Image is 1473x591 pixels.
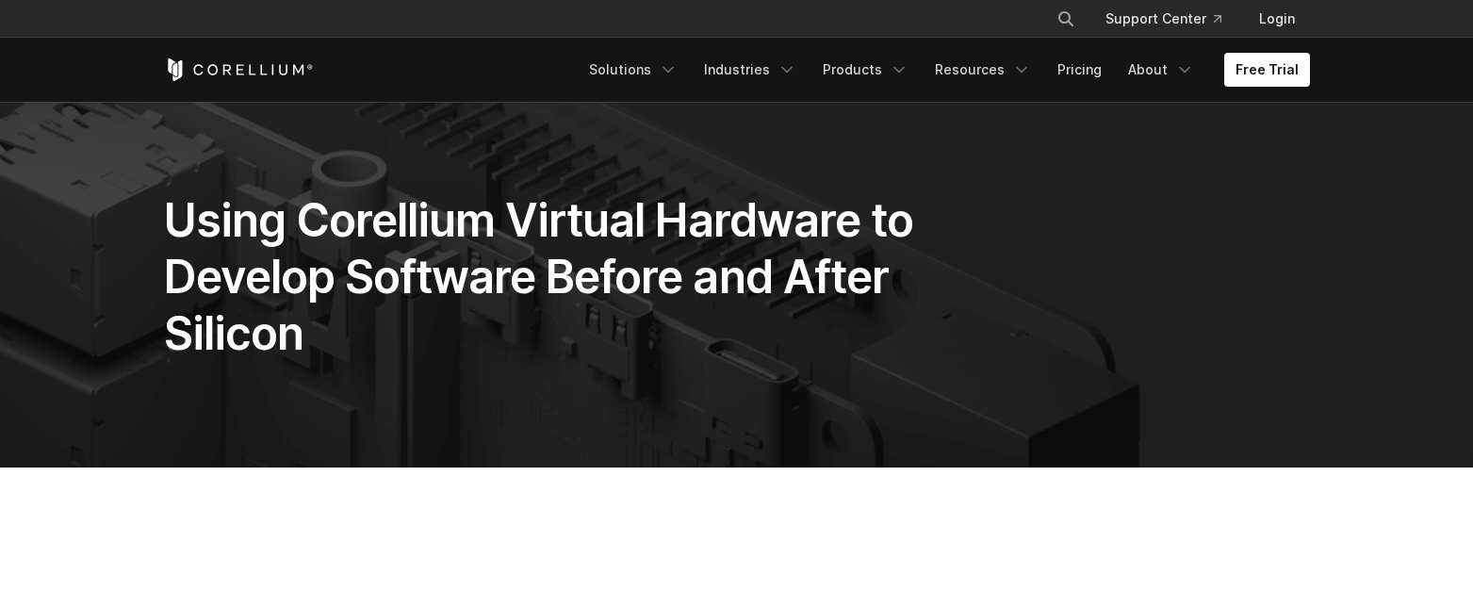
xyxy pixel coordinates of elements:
a: Solutions [578,53,689,87]
div: Navigation Menu [1034,2,1310,36]
a: Pricing [1046,53,1113,87]
a: Free Trial [1224,53,1310,87]
a: Support Center [1090,2,1236,36]
h1: Using Corellium Virtual Hardware to Develop Software Before and After Silicon [164,192,915,362]
a: Corellium Home [164,58,314,81]
button: Search [1049,2,1083,36]
a: Resources [924,53,1042,87]
a: Login [1244,2,1310,36]
a: About [1117,53,1205,87]
a: Products [811,53,920,87]
div: Navigation Menu [578,53,1310,87]
a: Industries [693,53,808,87]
